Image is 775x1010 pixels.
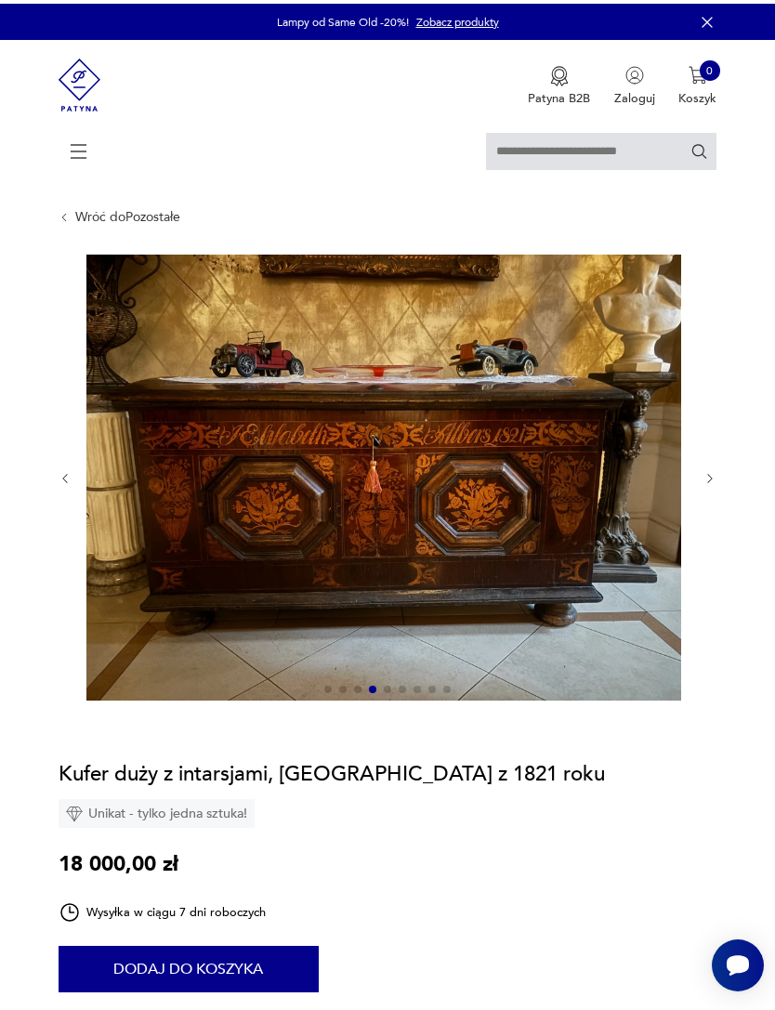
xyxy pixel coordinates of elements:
[614,62,655,103] button: Zaloguj
[59,756,605,784] h1: Kufer duży z intarsjami, [GEOGRAPHIC_DATA] z 1821 roku
[614,86,655,103] p: Zaloguj
[528,62,590,103] button: Patyna B2B
[678,62,716,103] button: 0Koszyk
[700,57,720,77] div: 0
[690,138,708,156] button: Szukaj
[678,86,716,103] p: Koszyk
[550,62,569,83] img: Ikona medalu
[528,62,590,103] a: Ikona medaluPatyna B2B
[416,11,499,26] a: Zobacz produkty
[528,86,590,103] p: Patyna B2B
[59,795,255,824] div: Unikat - tylko jedna sztuka!
[59,898,266,920] div: Wysyłka w ciągu 7 dni roboczych
[75,206,180,221] a: Wróć doPozostałe
[277,11,409,26] p: Lampy od Same Old -20%!
[86,251,681,697] img: Zdjęcie produktu Kufer duży z intarsjami, Austria z 1821 roku
[689,62,707,81] img: Ikona koszyka
[66,802,83,819] img: Ikona diamentu
[59,846,178,874] p: 18 000,00 zł
[59,942,319,989] button: Dodaj do koszyka
[712,936,764,988] iframe: Smartsupp widget button
[59,36,101,126] img: Patyna - sklep z meblami i dekoracjami vintage
[625,62,644,81] img: Ikonka użytkownika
